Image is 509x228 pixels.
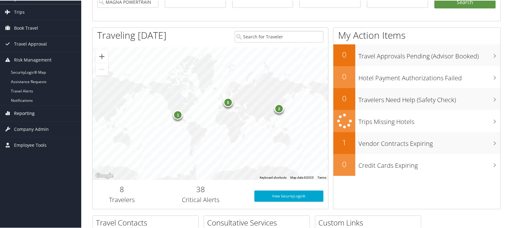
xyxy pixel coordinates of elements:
[333,49,355,59] h2: 0
[358,92,500,104] h3: Travelers Need Help (Safety Check)
[96,50,108,62] button: Zoom in
[94,171,115,179] img: Google
[260,175,287,179] button: Keyboard shortcuts
[333,158,355,169] h2: 0
[318,217,421,227] h2: Custom Links
[333,44,500,66] a: 0Travel Approvals Pending (Advisor Booked)
[97,183,147,194] h2: 8
[96,217,198,227] h2: Travel Contacts
[173,110,183,119] div: 1
[14,4,25,19] span: Trips
[317,175,326,179] a: Terms (opens in new tab)
[96,62,108,75] button: Zoom out
[333,109,500,131] a: Trips Missing Hotels
[97,28,167,41] h1: Traveling [DATE]
[290,175,314,179] span: Map data ©2025
[333,66,500,87] a: 0Hotel Payment Authorizations Failed
[14,121,49,136] span: Company Admin
[97,195,147,204] h3: Travelers
[333,87,500,109] a: 0Travelers Need Help (Safety Check)
[254,190,323,201] a: View SecurityLogic®
[94,171,115,179] a: Open this area in Google Maps (opens a new window)
[358,157,500,169] h3: Credit Cards Expiring
[333,92,355,103] h2: 0
[333,136,355,147] h2: 1
[333,28,500,41] h1: My Action Items
[14,36,47,51] span: Travel Approval
[358,70,500,82] h3: Hotel Payment Authorizations Failed
[235,30,323,42] input: Search for Traveler
[14,137,47,152] span: Employee Tools
[207,217,310,227] h2: Consultative Services
[333,153,500,175] a: 0Credit Cards Expiring
[358,114,500,126] h3: Trips Missing Hotels
[274,103,284,113] div: 2
[358,136,500,147] h3: Vendor Contracts Expiring
[223,97,233,106] div: 5
[156,183,245,194] h2: 38
[358,48,500,60] h3: Travel Approvals Pending (Advisor Booked)
[14,52,52,67] span: Risk Management
[14,20,38,35] span: Book Travel
[333,71,355,81] h2: 0
[14,105,35,121] span: Reporting
[333,131,500,153] a: 1Vendor Contracts Expiring
[156,195,245,204] h3: Critical Alerts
